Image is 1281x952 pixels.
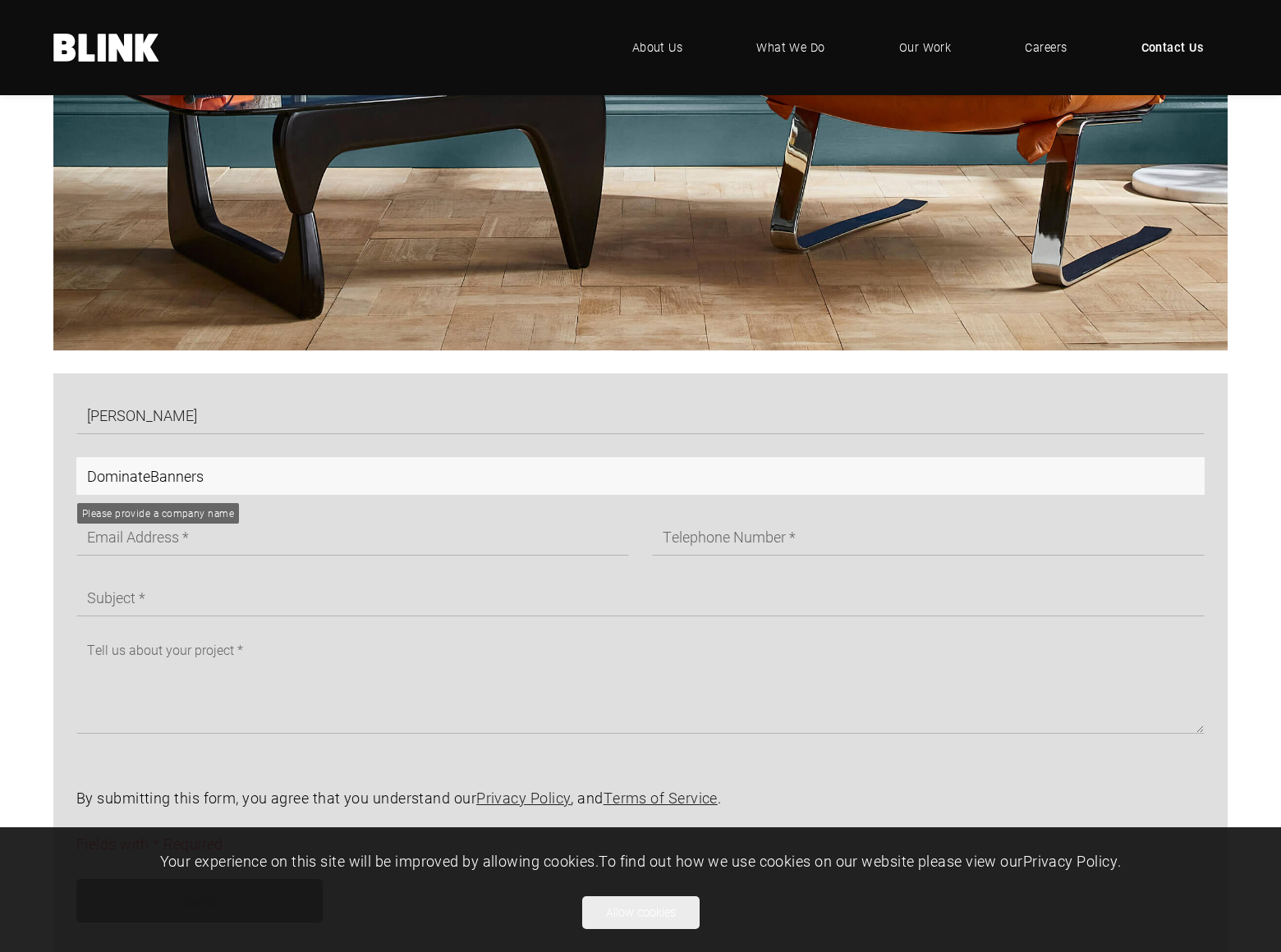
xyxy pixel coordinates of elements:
a: Privacy Policy [1023,851,1118,871]
a: Our Work [875,23,976,72]
a: What We Do [732,23,850,72]
span: Contact Us [1141,39,1204,57]
button: Allow cookies [582,896,700,929]
span: Careers [1025,39,1067,57]
input: Full Name * [76,396,1205,434]
span: What We Do [756,39,825,57]
a: Terms of Service [604,788,718,808]
a: Home [53,34,160,62]
a: Careers [1000,23,1091,72]
input: Subject * [76,579,1205,616]
input: Email Address * [76,518,629,556]
input: Telephone Number * [652,518,1205,556]
p: By submitting this form, you agree that you understand our , and . [76,787,1205,810]
span: Your experience on this site will be improved by allowing cookies. To find out how we use cookies... [160,851,1122,871]
a: Privacy Policy [476,788,571,808]
div: Please provide a company name [82,506,234,521]
span: Our Work [899,39,952,57]
a: About Us [608,23,708,72]
span: About Us [632,39,683,57]
a: Contact Us [1117,23,1228,72]
input: Company Name * [76,457,1205,495]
